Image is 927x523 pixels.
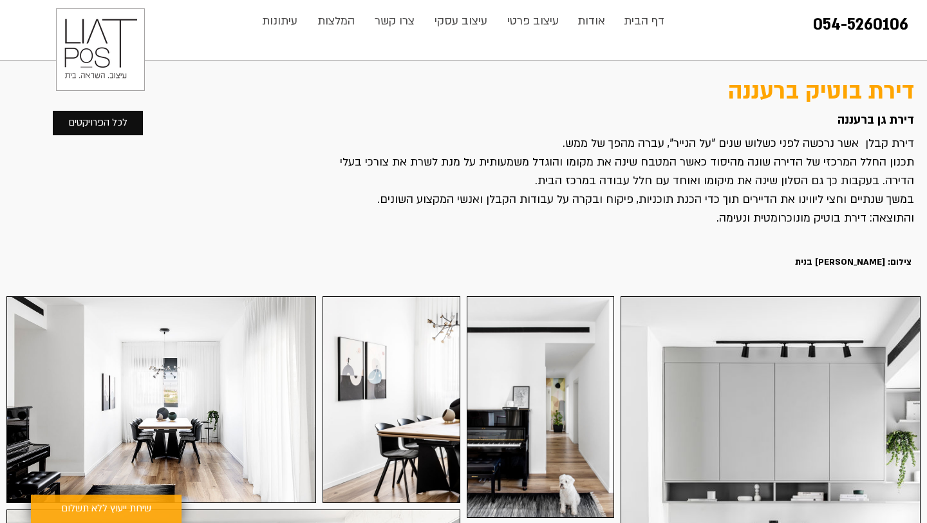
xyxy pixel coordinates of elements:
[61,501,151,517] span: שיחת ייעוץ ללא תשלום
[813,14,908,35] a: 054-5260106
[501,8,565,34] p: עיצוב פרטי
[256,8,304,34] p: עיתונות
[68,115,127,131] span: לכל הפרויקטים
[617,8,671,34] p: דף הבית
[252,8,307,34] a: עיתונות
[330,209,914,227] h3: והתוצאה: דירת בוטיק מונוכרומטית ונעימה.
[252,8,675,34] nav: אתר
[497,8,568,34] a: עיצוב פרטי
[795,256,912,268] span: צילום: [PERSON_NAME] בנית
[571,8,612,34] p: אודות
[568,8,615,34] a: אודות
[31,495,182,523] a: שיחת ייעוץ ללא תשלום
[52,110,144,136] a: לכל הפרויקטים
[615,8,674,34] a: דף הבית
[428,8,494,34] p: עיצוב עסקי
[330,190,914,209] h3: במשך שנתיים וחצי ליווינו את הדיירים תוך כדי הכנת תוכניות, פיקוח ובקרה על עבודות הקבלן ואנשי המקצו...
[307,8,364,34] a: המלצות
[368,8,421,34] p: צרו קשר
[330,134,914,153] h3: דירת קבלן אשר נרכשה לפני כשלוש שנים "על הנייר", עברה מהפך של ממש.
[364,8,424,34] a: צרו קשר
[728,76,914,107] span: דירת בוטיק ברעננה
[838,112,914,128] span: דירת גן ברעננה
[330,153,914,190] h3: תכנון החלל המרכזי של הדירה שונה מהיסוד כאשר המטבח שינה את מקומו והוגדל משמעותית על מנת לשרת את צו...
[424,8,497,34] a: עיצוב עסקי
[311,8,361,34] p: המלצות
